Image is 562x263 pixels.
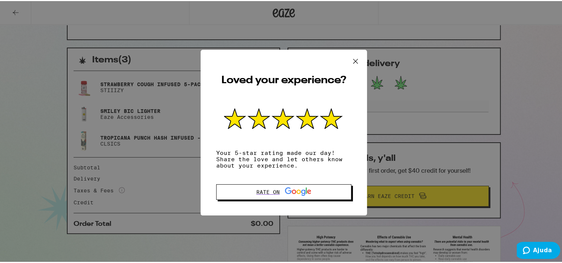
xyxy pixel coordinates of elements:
iframe: Abre um widget para que você possa encontrar mais informações [517,241,560,259]
p: Your 5-star rating made our day! Share the love and let others know about your experience. [216,149,351,168]
div: Rate on [256,186,311,196]
h2: Loved your experience? [216,72,351,87]
button: Rate on [216,183,351,199]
